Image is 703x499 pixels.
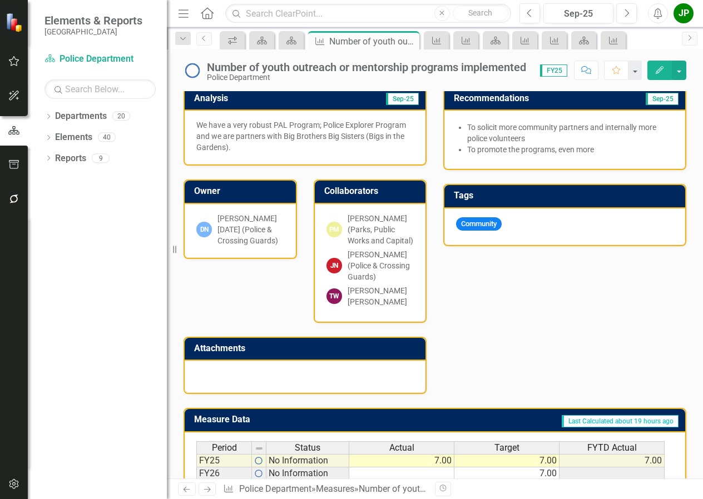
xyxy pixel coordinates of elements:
span: Sep-25 [386,93,419,105]
span: Target [494,443,519,453]
li: To promote the programs, even more [467,144,674,155]
div: » » [223,483,427,496]
button: JP [674,3,694,23]
span: Actual [389,443,414,453]
a: Police Department [239,483,311,494]
img: 8DAGhfEEPCf229AAAAAElFTkSuQmCC [255,444,264,453]
a: Departments [55,110,107,123]
td: FY26 [196,467,252,480]
div: Police Department [207,73,526,82]
input: Search Below... [44,79,156,99]
div: [PERSON_NAME] (Parks, Public Works and Capital) [348,213,414,246]
input: Search ClearPoint... [225,4,511,23]
h3: Owner [194,186,290,196]
span: Community [456,217,502,231]
td: 7.00 [454,454,560,467]
img: No Information [184,62,201,79]
h3: Attachments [194,343,420,353]
td: 7.00 [349,454,454,467]
img: RFFIe5fH8O4AAAAASUVORK5CYII= [254,469,263,478]
span: Last Calculated about 19 hours ago [562,415,679,427]
div: 20 [112,112,130,121]
h3: Analysis [194,93,307,103]
a: Elements [55,131,92,144]
td: No Information [266,454,349,467]
div: TW [326,288,342,304]
button: Sep-25 [543,3,613,23]
a: Measures [316,483,354,494]
td: 7.00 [454,467,560,480]
div: JN [326,258,342,273]
div: 9 [92,153,110,163]
div: PM [326,222,342,237]
span: FY25 [540,64,567,77]
span: Sep-25 [646,93,679,105]
td: No Information [266,467,349,480]
div: [PERSON_NAME] (Police & Crossing Guards) [348,249,414,282]
img: ClearPoint Strategy [5,12,26,33]
div: [PERSON_NAME][DATE] (Police & Crossing Guards) [217,213,284,246]
span: Search [468,8,492,17]
div: Sep-25 [547,7,610,21]
td: FY25 [196,454,252,467]
td: 7.00 [560,454,665,467]
span: FYTD Actual [587,443,637,453]
div: Number of youth outreach or mentorship programs implemented [207,61,526,73]
li: To solicit more community partners and internally more police volunteers [467,122,674,144]
div: 40 [98,133,116,142]
div: [PERSON_NAME] [PERSON_NAME] [348,285,414,307]
h3: Tags [454,191,680,201]
h3: Measure Data [194,415,351,425]
button: Search [453,6,508,21]
small: [GEOGRAPHIC_DATA] [44,27,142,36]
h3: Recommendations [454,93,610,103]
a: Police Department [44,53,156,66]
img: RFFIe5fH8O4AAAAASUVORK5CYII= [254,456,263,465]
span: Status [295,443,320,453]
div: Number of youth outreach or mentorship programs implemented [359,483,612,494]
p: We have a very robust PAL Program; Police Explorer Program and we are partners with Big Brothers ... [196,119,414,153]
div: DN [196,222,212,237]
span: Period [212,443,237,453]
h3: Collaborators [324,186,420,196]
a: Reports [55,152,86,165]
span: Elements & Reports [44,14,142,27]
div: Number of youth outreach or mentorship programs implemented [329,34,417,48]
